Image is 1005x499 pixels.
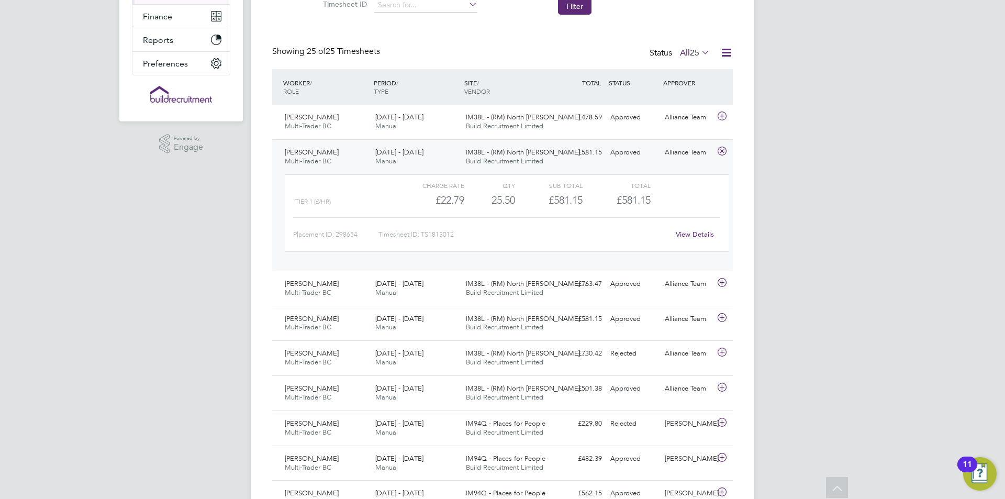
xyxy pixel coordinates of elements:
div: Alliance Team [661,275,715,293]
span: [DATE] - [DATE] [375,314,423,323]
span: Manual [375,358,398,367]
div: [PERSON_NAME] [661,450,715,468]
div: 11 [963,464,972,478]
span: TOTAL [582,79,601,87]
div: Total [583,179,650,192]
div: APPROVER [661,73,715,92]
span: £581.15 [617,194,651,206]
div: Rejected [606,345,661,362]
div: Alliance Team [661,311,715,328]
span: [DATE] - [DATE] [375,419,423,428]
button: Preferences [132,52,230,75]
span: IM38L - (RM) North [PERSON_NAME]… [466,148,587,157]
span: Manual [375,393,398,402]
span: ROLE [283,87,299,95]
span: Manual [375,288,398,297]
button: Finance [132,5,230,28]
a: Powered byEngage [159,134,204,154]
div: £482.39 [552,450,606,468]
span: [DATE] - [DATE] [375,384,423,393]
span: / [396,79,398,87]
span: Multi-Trader BC [285,358,331,367]
button: Open Resource Center, 11 new notifications [963,457,997,491]
span: VENDOR [464,87,490,95]
span: [PERSON_NAME] [285,454,339,463]
div: STATUS [606,73,661,92]
div: Approved [606,144,661,161]
span: 25 Timesheets [307,46,380,57]
span: Multi-Trader BC [285,288,331,297]
span: IM38L - (RM) North [PERSON_NAME]… [466,113,587,121]
span: [DATE] - [DATE] [375,454,423,463]
div: 25.50 [464,192,515,209]
span: Manual [375,463,398,472]
span: IM38L - (RM) North [PERSON_NAME]… [466,384,587,393]
button: Reports [132,28,230,51]
span: TYPE [374,87,388,95]
div: Showing [272,46,382,57]
span: / [310,79,312,87]
span: Manual [375,323,398,331]
div: Approved [606,109,661,126]
span: Manual [375,157,398,165]
span: Multi-Trader BC [285,323,331,331]
div: PERIOD [371,73,462,101]
span: IM38L - (RM) North [PERSON_NAME]… [466,279,587,288]
span: [DATE] - [DATE] [375,148,423,157]
img: buildrec-logo-retina.png [150,86,212,103]
span: Multi-Trader BC [285,463,331,472]
div: Timesheet ID: TS1813012 [378,226,669,243]
span: Multi-Trader BC [285,121,331,130]
div: £229.80 [552,415,606,433]
div: Alliance Team [661,380,715,397]
div: £581.15 [552,311,606,328]
span: Build Recruitment Limited [466,358,543,367]
div: Rejected [606,415,661,433]
span: Manual [375,428,398,437]
span: Build Recruitment Limited [466,428,543,437]
div: SITE [462,73,552,101]
span: Tier 1 (£/HR) [295,198,331,205]
div: £730.42 [552,345,606,362]
div: Approved [606,275,661,293]
span: IM38L - (RM) North [PERSON_NAME]… [466,349,587,358]
span: Build Recruitment Limited [466,157,543,165]
label: All [680,48,710,58]
div: £501.38 [552,380,606,397]
span: [PERSON_NAME] [285,279,339,288]
span: Reports [143,35,173,45]
div: £763.47 [552,275,606,293]
div: Approved [606,311,661,328]
span: Build Recruitment Limited [466,288,543,297]
div: Alliance Team [661,109,715,126]
div: Sub Total [515,179,583,192]
span: IM94Q - Places for People [466,489,545,497]
span: Build Recruitment Limited [466,393,543,402]
span: Multi-Trader BC [285,157,331,165]
div: [PERSON_NAME] [661,415,715,433]
span: Build Recruitment Limited [466,121,543,130]
span: Engage [174,143,203,152]
span: Finance [143,12,172,21]
span: [PERSON_NAME] [285,384,339,393]
span: IM94Q - Places for People [466,454,545,463]
span: [PERSON_NAME] [285,113,339,121]
span: 25 [690,48,699,58]
div: Approved [606,380,661,397]
span: [PERSON_NAME] [285,489,339,497]
span: Multi-Trader BC [285,428,331,437]
div: WORKER [281,73,371,101]
div: £581.15 [515,192,583,209]
div: £22.79 [397,192,464,209]
div: £581.15 [552,144,606,161]
span: [PERSON_NAME] [285,419,339,428]
span: / [477,79,479,87]
span: Powered by [174,134,203,143]
div: Status [650,46,712,61]
span: [PERSON_NAME] [285,314,339,323]
span: [PERSON_NAME] [285,349,339,358]
span: [DATE] - [DATE] [375,489,423,497]
span: Build Recruitment Limited [466,323,543,331]
div: Charge rate [397,179,464,192]
span: IM94Q - Places for People [466,419,545,428]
